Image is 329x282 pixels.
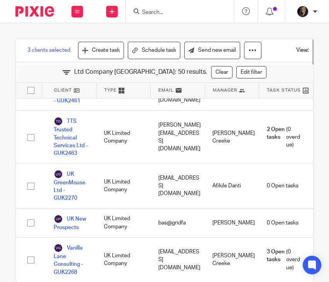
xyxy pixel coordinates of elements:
[205,164,259,208] div: Afikile Danti
[96,209,150,237] div: UK Limited Company
[151,209,205,237] div: bas@gridfa
[15,6,54,17] img: Pixie
[54,87,72,93] span: Client
[267,248,302,272] span: (0 overdue)
[151,111,205,163] div: [PERSON_NAME][EMAIL_ADDRESS][DOMAIN_NAME]
[151,238,205,282] div: [EMAIL_ADDRESS][DOMAIN_NAME]
[267,248,285,272] span: 3 Open tasks
[74,68,207,76] span: Ltd Company [GEOGRAPHIC_DATA]: 50 results.
[54,214,63,224] img: svg%3E
[54,214,88,231] a: UK New Prospects
[213,87,237,93] span: Manager
[158,87,174,93] span: Email
[54,170,63,179] img: svg%3E
[78,42,124,59] a: Create task
[211,66,232,78] a: Clear
[184,42,240,59] a: Send new email
[205,209,259,237] div: [PERSON_NAME]
[54,117,63,126] img: svg%3E
[54,170,88,202] a: UK GreenMouse Ltd - GUK2270
[54,243,88,276] a: Vanilla Lane Consulting - GUK2268
[128,42,180,59] a: Schedule task
[267,219,298,227] span: 0 Open tasks
[24,83,38,98] input: Select all
[267,126,285,149] span: 2 Open tasks
[151,164,205,208] div: [EMAIL_ADDRESS][DOMAIN_NAME]
[267,182,298,190] span: 0 Open tasks
[54,117,88,157] a: TTS Trusted Technical Services Ltd - GUK2463
[27,46,70,54] span: 3 clients selected
[104,87,117,93] span: Type
[205,238,259,282] div: [PERSON_NAME] Creeke
[96,164,150,208] div: UK Limited Company
[141,9,211,16] input: Search
[54,243,63,253] img: svg%3E
[297,5,309,18] img: Screenshot%202023-08-23%20174648.png
[267,126,302,149] span: (0 overdue)
[96,238,150,282] div: UK Limited Company
[267,87,301,93] span: Task Status
[96,111,150,163] div: UK Limited Company
[205,111,259,163] div: [PERSON_NAME] Creeke
[236,66,266,78] a: Edit filter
